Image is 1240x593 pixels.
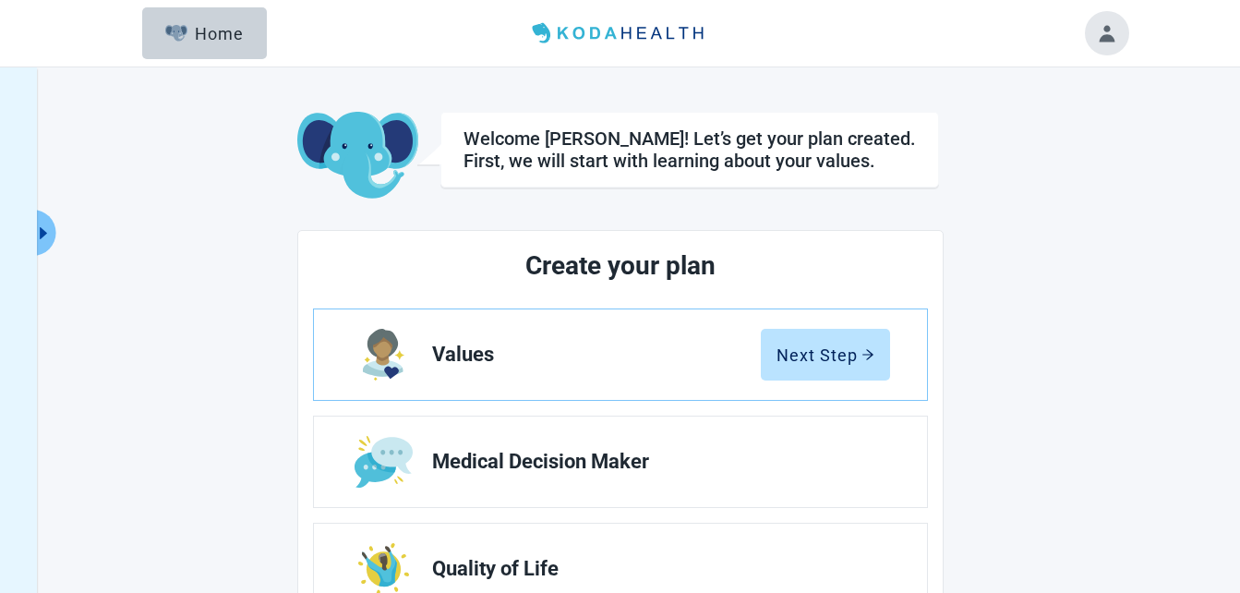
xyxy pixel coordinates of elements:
[861,348,874,361] span: arrow-right
[1085,11,1129,55] button: Toggle account menu
[524,18,715,48] img: Koda Health
[142,7,267,59] button: ElephantHome
[463,127,916,172] div: Welcome [PERSON_NAME]! Let’s get your plan created. First, we will start with learning about your...
[777,345,874,364] div: Next Step
[314,309,927,400] a: Edit Values section
[165,25,188,42] img: Elephant
[432,451,875,473] span: Medical Decision Maker
[34,224,52,242] span: caret-right
[314,417,927,507] a: Edit Medical Decision Maker section
[432,344,761,366] span: Values
[32,210,55,256] button: Expand menu
[432,558,875,580] span: Quality of Life
[382,246,859,286] h2: Create your plan
[165,24,245,42] div: Home
[297,112,418,200] img: Koda Elephant
[761,329,890,381] button: Next Steparrow-right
